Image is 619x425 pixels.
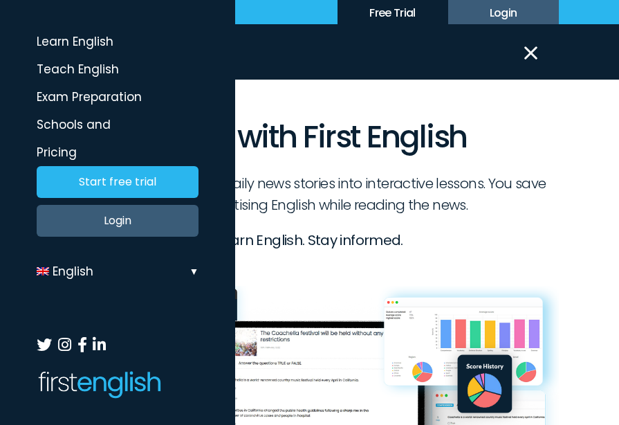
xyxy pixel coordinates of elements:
[61,173,559,216] p: First English transforms daily news stories into interactive lessons. You save time by practising...
[61,80,559,159] h1: Learn with First English
[28,111,207,138] a: Schools and Businesses
[28,28,207,55] a: Learn English
[28,138,207,166] a: Pricing
[28,83,207,111] a: Exam Preparation
[53,263,93,280] span: English
[28,257,207,285] a: English
[28,55,207,83] a: Teach English
[216,230,403,250] strong: Learn English. Stay informed.
[55,207,180,235] a: Login
[55,168,180,196] a: Start free trial
[486,33,572,71] button: Menu Trigger
[28,28,207,285] ul: Default Menu
[37,356,161,399] img: First English Logo
[180,257,207,284] div: ▼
